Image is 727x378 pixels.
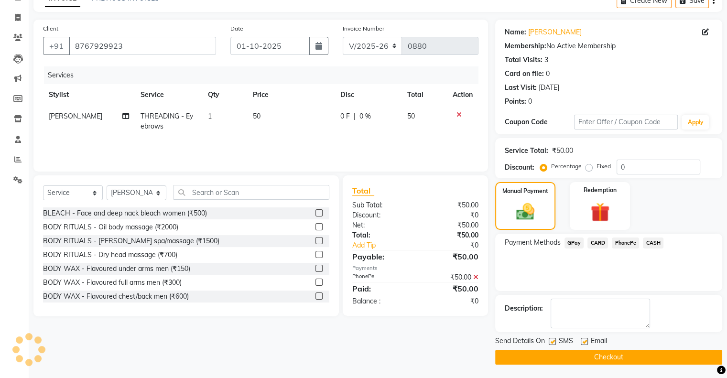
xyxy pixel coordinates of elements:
[528,97,532,107] div: 0
[43,84,135,106] th: Stylist
[345,230,415,240] div: Total:
[359,111,371,121] span: 0 %
[552,146,573,156] div: ₹50.00
[564,238,584,248] span: GPay
[597,162,611,171] label: Fixed
[505,238,561,248] span: Payment Methods
[505,162,534,173] div: Discount:
[505,41,713,51] div: No Active Membership
[141,112,193,130] span: THREADING - Eyebrows
[415,272,486,282] div: ₹50.00
[345,210,415,220] div: Discount:
[43,250,177,260] div: BODY RITUALS - Dry head massage (₹700)
[682,115,709,130] button: Apply
[135,84,202,106] th: Service
[591,336,607,348] span: Email
[584,186,617,194] label: Redemption
[415,210,486,220] div: ₹0
[343,24,384,33] label: Invoice Number
[546,69,550,79] div: 0
[612,238,639,248] span: PhonePe
[585,200,616,224] img: _gift.svg
[335,84,401,106] th: Disc
[340,111,350,121] span: 0 F
[43,24,58,33] label: Client
[415,230,486,240] div: ₹50.00
[202,84,247,106] th: Qty
[208,112,212,120] span: 1
[43,236,219,246] div: BODY RITUALS - [PERSON_NAME] spa/massage (₹1500)
[505,83,537,93] div: Last Visit:
[345,296,415,306] div: Balance :
[510,201,540,222] img: _cash.svg
[574,115,678,130] input: Enter Offer / Coupon Code
[551,162,582,171] label: Percentage
[505,27,526,37] div: Name:
[345,272,415,282] div: PhonePe
[502,187,548,195] label: Manual Payment
[495,336,545,348] span: Send Details On
[505,55,543,65] div: Total Visits:
[415,296,486,306] div: ₹0
[43,37,70,55] button: +91
[352,186,374,196] span: Total
[44,66,486,84] div: Services
[427,240,485,250] div: ₹0
[528,27,582,37] a: [PERSON_NAME]
[230,24,243,33] label: Date
[345,200,415,210] div: Sub Total:
[407,112,415,120] span: 50
[587,238,608,248] span: CARD
[505,117,574,127] div: Coupon Code
[415,220,486,230] div: ₹50.00
[174,185,329,200] input: Search or Scan
[505,303,543,313] div: Description:
[505,146,548,156] div: Service Total:
[43,222,178,232] div: BODY RITUALS - Oil body massage (₹2000)
[43,208,207,218] div: BLEACH - Face and deep nack bleach women (₹500)
[559,336,573,348] span: SMS
[447,84,478,106] th: Action
[415,283,486,294] div: ₹50.00
[643,238,663,248] span: CASH
[505,69,544,79] div: Card on file:
[49,112,102,120] span: [PERSON_NAME]
[247,84,335,106] th: Price
[43,264,190,274] div: BODY WAX - Flavoured under arms men (₹150)
[345,251,415,262] div: Payable:
[345,240,427,250] a: Add Tip
[43,278,182,288] div: BODY WAX - Flavoured full arms men (₹300)
[345,283,415,294] div: Paid:
[544,55,548,65] div: 3
[43,292,189,302] div: BODY WAX - Flavoured chest/back men (₹600)
[415,200,486,210] div: ₹50.00
[495,350,722,365] button: Checkout
[539,83,559,93] div: [DATE]
[345,220,415,230] div: Net:
[401,84,447,106] th: Total
[253,112,260,120] span: 50
[505,97,526,107] div: Points:
[69,37,216,55] input: Search by Name/Mobile/Email/Code
[415,251,486,262] div: ₹50.00
[505,41,546,51] div: Membership:
[352,264,478,272] div: Payments
[354,111,356,121] span: |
